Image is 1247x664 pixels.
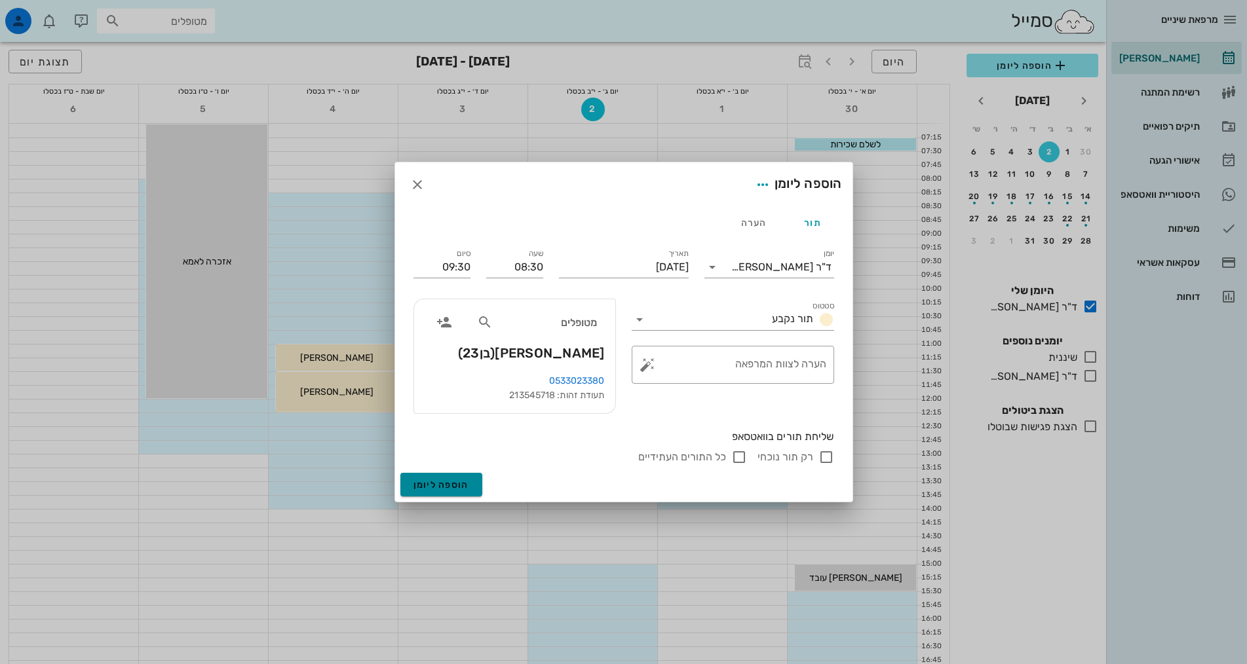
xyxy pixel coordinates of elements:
span: (בן ) [458,345,495,361]
div: תור [783,207,842,238]
button: הוספה ליומן [400,473,482,496]
div: יומןד"ר [PERSON_NAME] [704,257,834,278]
div: ד"ר [PERSON_NAME] [731,261,832,273]
label: שעה [528,249,543,259]
span: 23 [463,345,480,361]
label: תאריך [668,249,689,259]
label: סטטוס [813,301,834,311]
a: 0533023380 [549,375,605,386]
div: הוספה ליומן [751,173,842,196]
div: תעודת זהות: 213545718 [425,388,605,403]
span: הוספה ליומן [413,479,469,490]
span: תור נקבע [772,312,813,325]
div: הערה [724,207,783,238]
div: סטטוסתור נקבע [632,309,834,330]
div: שליחת תורים בוואטסאפ [413,430,834,444]
span: [PERSON_NAME] [458,342,605,363]
label: יומן [823,249,834,259]
label: רק תור נוכחי [758,451,813,464]
label: כל התורים העתידיים [638,451,726,464]
label: סיום [457,249,470,259]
